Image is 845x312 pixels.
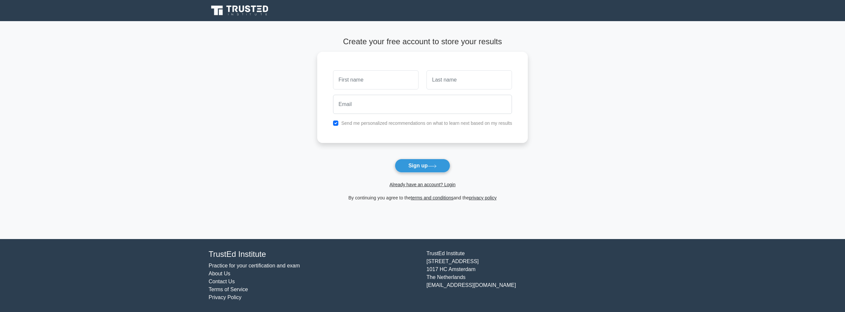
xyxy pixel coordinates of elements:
[317,37,528,47] h4: Create your free account to store your results
[333,70,419,89] input: First name
[209,271,230,276] a: About Us
[209,295,242,300] a: Privacy Policy
[209,263,300,268] a: Practice for your certification and exam
[411,195,454,200] a: terms and conditions
[333,95,512,114] input: Email
[469,195,497,200] a: privacy policy
[395,159,450,173] button: Sign up
[313,194,532,202] div: By continuing you agree to the and the
[426,70,512,89] input: Last name
[209,279,235,284] a: Contact Us
[389,182,456,187] a: Already have an account? Login
[341,121,512,126] label: Send me personalized recommendations on what to learn next based on my results
[209,287,248,292] a: Terms of Service
[209,250,419,259] h4: TrustEd Institute
[422,250,640,301] div: TrustEd Institute [STREET_ADDRESS] 1017 HC Amsterdam The Netherlands [EMAIL_ADDRESS][DOMAIN_NAME]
